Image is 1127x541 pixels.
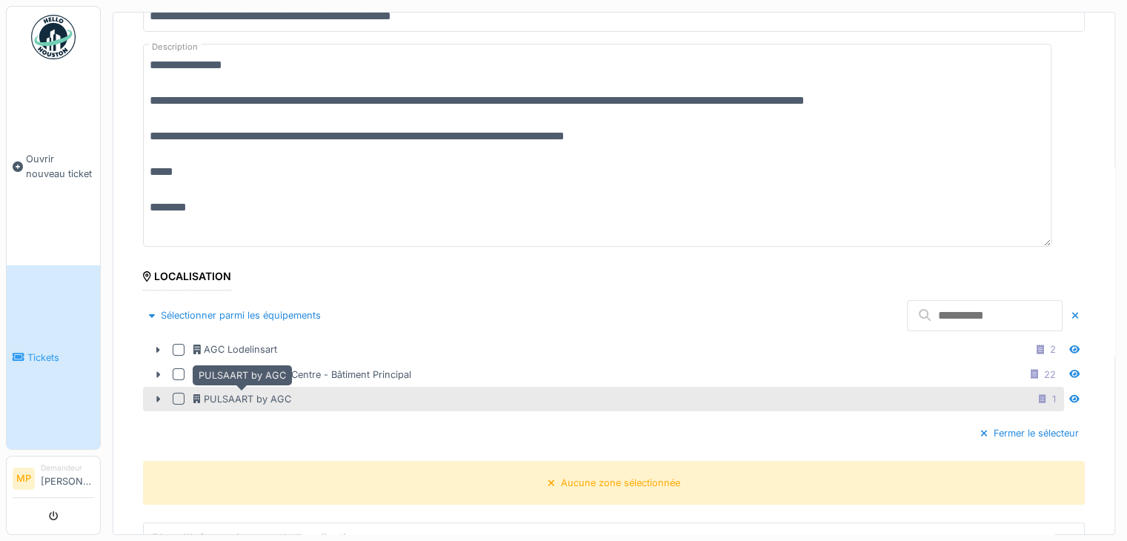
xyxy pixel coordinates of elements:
[561,476,680,490] div: Aucune zone sélectionnée
[193,392,291,406] div: PULSAART by AGC
[13,462,94,498] a: MP Demandeur[PERSON_NAME]
[41,462,94,474] div: Demandeur
[974,423,1085,443] div: Fermer le sélecteur
[13,468,35,490] li: MP
[193,342,277,356] div: AGC Lodelinsart
[7,67,100,265] a: Ouvrir nouveau ticket
[41,462,94,494] li: [PERSON_NAME]
[26,152,94,180] span: Ouvrir nouveau ticket
[143,305,327,325] div: Sélectionner parmi les équipements
[7,265,100,449] a: Tickets
[1044,368,1056,382] div: 22
[31,15,76,59] img: Badge_color-CXgf-gQk.svg
[193,365,292,385] div: PULSAART by AGC
[149,38,201,56] label: Description
[1052,392,1056,406] div: 1
[143,265,231,291] div: Localisation
[27,351,94,365] span: Tickets
[193,368,411,382] div: AGC Technovation Centre - Bâtiment Principal
[1050,342,1056,356] div: 2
